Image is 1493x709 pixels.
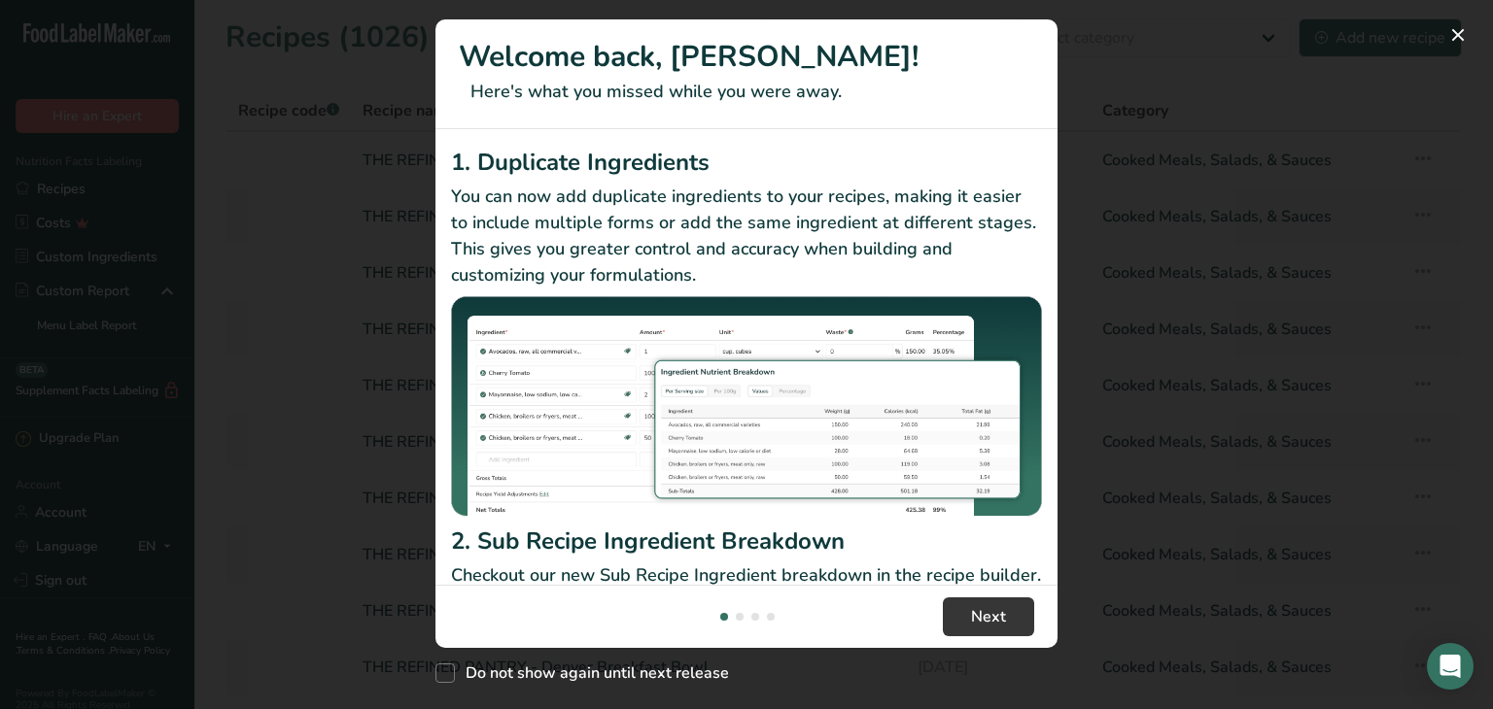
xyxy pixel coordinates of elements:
[455,663,729,683] span: Do not show again until next release
[451,184,1042,288] p: You can now add duplicate ingredients to your recipes, making it easier to include multiple forms...
[459,79,1034,105] p: Here's what you missed while you were away.
[943,597,1034,636] button: Next
[1427,643,1474,690] div: Open Intercom Messenger
[451,296,1042,517] img: Duplicate Ingredients
[451,523,1042,558] h2: 2. Sub Recipe Ingredient Breakdown
[451,562,1042,641] p: Checkout our new Sub Recipe Ingredient breakdown in the recipe builder. You can now see your Reci...
[459,35,1034,79] h1: Welcome back, [PERSON_NAME]!
[971,605,1006,628] span: Next
[451,145,1042,180] h2: 1. Duplicate Ingredients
